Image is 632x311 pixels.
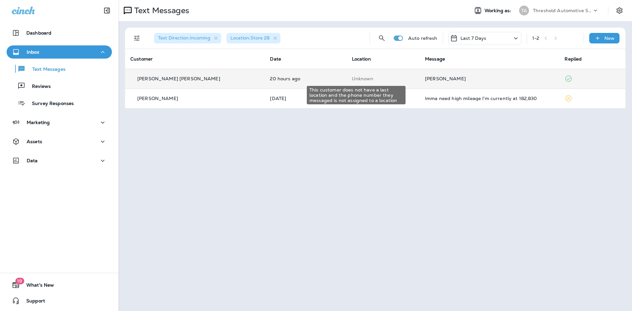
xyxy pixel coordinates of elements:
button: Filters [130,32,144,45]
p: Reviews [25,84,51,90]
button: Assets [7,135,112,148]
button: Survey Responses [7,96,112,110]
p: Survey Responses [25,101,74,107]
p: Dashboard [26,30,51,36]
div: This customer does not have a last location and the phone number they messaged is not assigned to... [307,86,406,104]
p: Assets [27,139,42,144]
button: Data [7,154,112,167]
p: Last 7 Days [461,36,487,41]
span: Message [425,56,445,62]
span: Support [20,298,45,306]
p: [PERSON_NAME] [137,96,178,101]
div: Location:Store 28 [226,33,280,43]
div: 1 - 2 [532,36,539,41]
span: Text Direction : Incoming [158,35,210,41]
div: Imma need high mileage I'm currently at 182,830 [425,96,554,101]
button: 19What's New [7,278,112,292]
p: Auto refresh [408,36,437,41]
p: Marketing [27,120,50,125]
p: Text Messages [132,6,189,15]
span: Replied [565,56,582,62]
div: Text Direction:Incoming [154,33,221,43]
p: Data [27,158,38,163]
p: This customer does not have a last location and the phone number they messaged is not assigned to... [352,76,414,81]
span: Customer [130,56,153,62]
button: Inbox [7,45,112,59]
p: Aug 14, 2025 10:01 AM [270,76,341,81]
button: Collapse Sidebar [98,4,116,17]
p: Text Messages [26,66,66,73]
button: Text Messages [7,62,112,76]
button: Settings [614,5,625,16]
span: Location [352,56,371,62]
span: Working as: [485,8,513,13]
span: Location : Store 28 [230,35,270,41]
button: Reviews [7,79,112,93]
p: New [604,36,615,41]
p: Threshold Automotive Service dba Grease Monkey [533,8,592,13]
p: [PERSON_NAME] [PERSON_NAME] [137,76,220,81]
button: Support [7,294,112,307]
div: Tyson Coupon [425,76,554,81]
button: Marketing [7,116,112,129]
p: Inbox [27,49,39,55]
span: 19 [15,278,24,284]
span: What's New [20,282,54,290]
div: TA [519,6,529,15]
button: Dashboard [7,26,112,39]
p: Aug 13, 2025 12:24 PM [270,96,341,101]
span: Date [270,56,281,62]
button: Search Messages [375,32,388,45]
